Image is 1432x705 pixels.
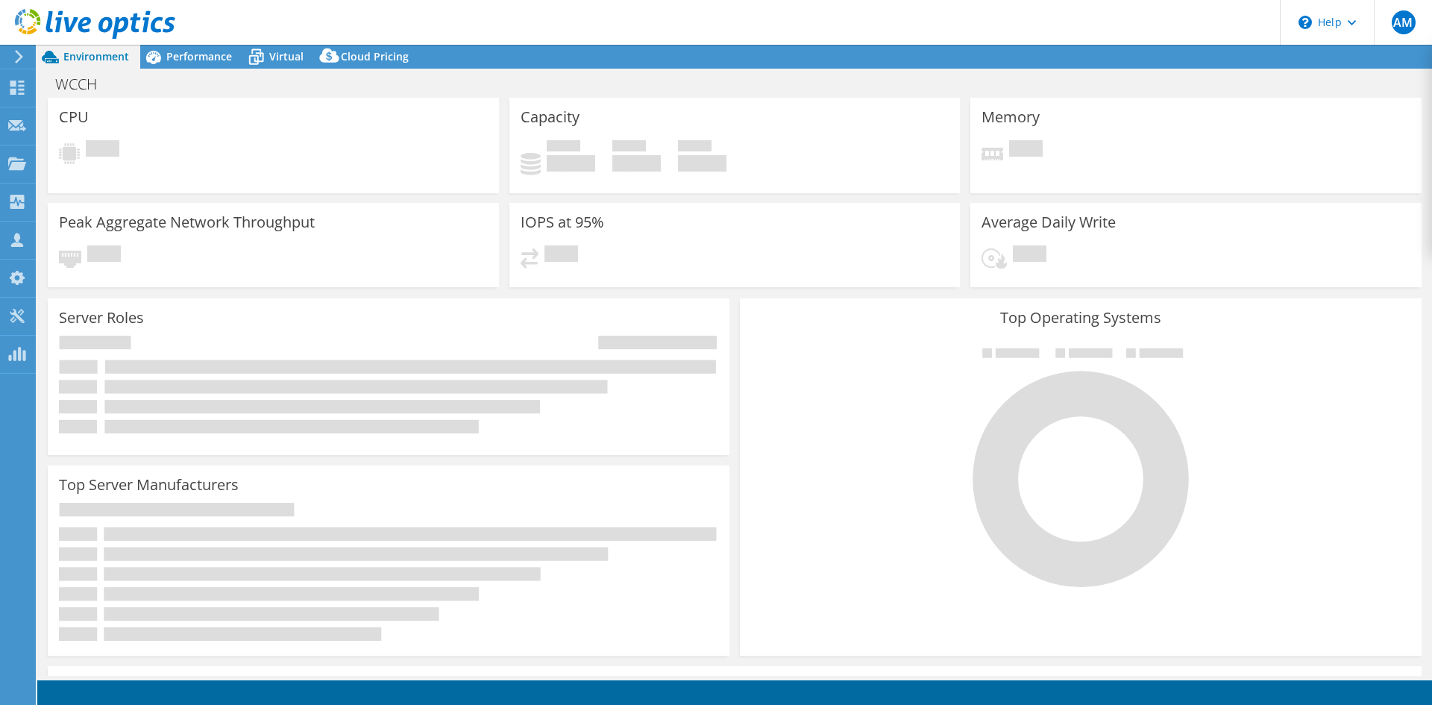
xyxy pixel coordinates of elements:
[63,49,129,63] span: Environment
[59,310,144,326] h3: Server Roles
[547,140,580,155] span: Used
[612,155,661,172] h4: 0 GiB
[1013,245,1046,266] span: Pending
[612,140,646,155] span: Free
[341,49,409,63] span: Cloud Pricing
[166,49,232,63] span: Performance
[678,155,726,172] h4: 0 GiB
[59,109,89,125] h3: CPU
[59,214,315,231] h3: Peak Aggregate Network Throughput
[1298,16,1312,29] svg: \n
[544,245,578,266] span: Pending
[521,109,580,125] h3: Capacity
[48,76,120,93] h1: WCCH
[1392,10,1416,34] span: AM
[1009,140,1043,160] span: Pending
[751,310,1410,326] h3: Top Operating Systems
[982,109,1040,125] h3: Memory
[86,140,119,160] span: Pending
[521,214,604,231] h3: IOPS at 95%
[59,477,239,493] h3: Top Server Manufacturers
[678,140,712,155] span: Total
[269,49,304,63] span: Virtual
[547,155,595,172] h4: 0 GiB
[982,214,1116,231] h3: Average Daily Write
[87,245,121,266] span: Pending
